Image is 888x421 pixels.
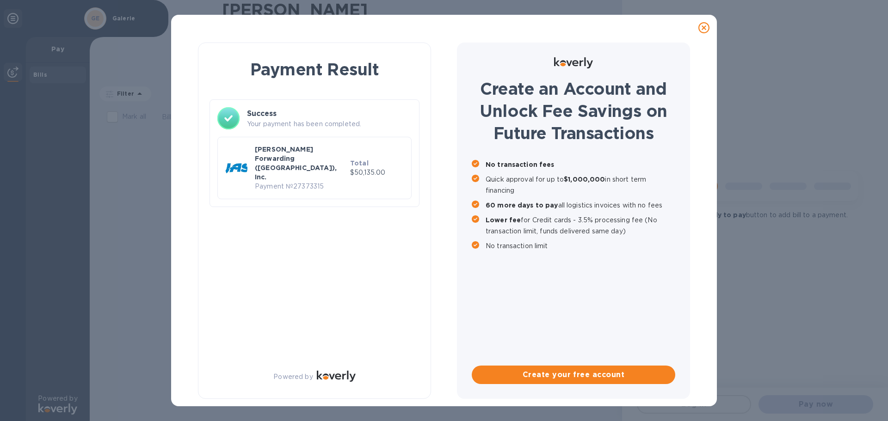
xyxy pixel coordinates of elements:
[255,145,346,182] p: [PERSON_NAME] Forwarding ([GEOGRAPHIC_DATA]), Inc.
[564,176,605,183] b: $1,000,000
[472,366,675,384] button: Create your free account
[350,168,404,177] p: $50,135.00
[486,161,555,168] b: No transaction fees
[472,78,675,144] h1: Create an Account and Unlock Fee Savings on Future Transactions
[486,201,558,209] b: 60 more days to pay
[554,57,593,68] img: Logo
[479,369,668,380] span: Create your free account
[247,119,412,129] p: Your payment has been completed.
[273,372,313,382] p: Powered by
[486,214,675,237] p: for Credit cards - 3.5% processing fee (No transaction limit, funds delivered same day)
[486,200,675,211] p: all logistics invoices with no fees
[317,371,356,382] img: Logo
[213,58,416,81] h1: Payment Result
[486,174,675,196] p: Quick approval for up to in short term financing
[350,159,369,167] b: Total
[486,216,521,224] b: Lower fee
[486,240,675,251] p: No transaction limit
[247,108,412,119] h3: Success
[255,182,346,191] p: Payment № 27373315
